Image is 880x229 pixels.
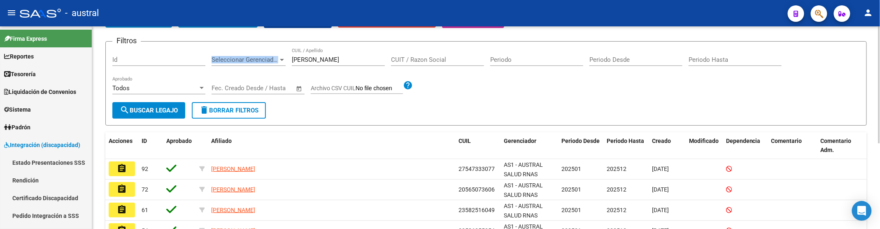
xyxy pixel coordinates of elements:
span: Modificado [689,138,719,144]
mat-icon: delete [199,105,209,115]
span: Buscar Legajo [120,107,178,114]
span: 20565073606 [459,186,495,193]
span: Borrar Filtros [199,107,258,114]
span: Tesorería [4,70,36,79]
span: Archivo CSV CUIL [311,85,356,91]
datatable-header-cell: CUIL [455,132,501,159]
datatable-header-cell: Modificado [686,132,723,159]
mat-icon: menu [7,8,16,18]
span: 202501 [561,166,581,172]
span: 92 [142,166,148,172]
h3: Filtros [112,35,141,47]
span: - austral [65,4,99,22]
datatable-header-cell: Periodo Desde [558,132,603,159]
span: [PERSON_NAME] [211,186,255,193]
span: [DATE] [652,166,669,172]
span: Padrón [4,123,30,132]
span: Afiliado [211,138,232,144]
datatable-header-cell: Acciones [105,132,138,159]
span: CUIL [459,138,471,144]
mat-icon: search [120,105,130,115]
span: 202501 [561,186,581,193]
datatable-header-cell: Aprobado [163,132,196,159]
button: Buscar Legajo [112,102,185,119]
span: Sistema [4,105,31,114]
span: Comentario Adm. [821,138,852,154]
span: 61 [142,207,148,213]
span: [DATE] [652,186,669,193]
span: AS1 - AUSTRAL SALUD RNAS [504,182,543,198]
span: Todos [112,84,130,92]
span: Creado [652,138,671,144]
datatable-header-cell: Comentario [768,132,817,159]
input: End date [246,84,286,92]
span: Acciones [109,138,133,144]
datatable-header-cell: ID [138,132,163,159]
datatable-header-cell: Dependencia [723,132,768,159]
span: AS1 - AUSTRAL SALUD RNAS [504,203,543,219]
datatable-header-cell: Comentario Adm. [817,132,867,159]
input: Start date [212,84,238,92]
span: [PERSON_NAME] [211,166,255,172]
span: Reportes [4,52,34,61]
span: Aprobado [166,138,192,144]
mat-icon: help [403,80,413,90]
span: 202512 [607,186,626,193]
span: Seleccionar Gerenciador [212,56,278,63]
span: ID [142,138,147,144]
span: 23582516049 [459,207,495,213]
button: Borrar Filtros [192,102,266,119]
span: Gerenciador [504,138,536,144]
mat-icon: person [864,8,873,18]
span: Periodo Desde [561,138,600,144]
span: 202512 [607,166,626,172]
mat-icon: assignment [117,184,127,194]
span: 202501 [561,207,581,213]
span: [PERSON_NAME] [211,207,255,213]
span: [DATE] [652,207,669,213]
span: 27547333077 [459,166,495,172]
span: Comentario [771,138,802,144]
span: Dependencia [726,138,761,144]
span: AS1 - AUSTRAL SALUD RNAS [504,161,543,178]
input: Archivo CSV CUIL [356,85,403,92]
span: Integración (discapacidad) [4,140,80,150]
datatable-header-cell: Gerenciador [501,132,558,159]
div: Open Intercom Messenger [852,201,872,221]
span: Liquidación de Convenios [4,87,76,96]
mat-icon: assignment [117,205,127,215]
span: Firma Express [4,34,47,43]
span: 202512 [607,207,626,213]
datatable-header-cell: Creado [649,132,686,159]
span: 72 [142,186,148,193]
datatable-header-cell: Periodo Hasta [603,132,649,159]
mat-icon: assignment [117,164,127,173]
button: Open calendar [295,84,304,93]
datatable-header-cell: Afiliado [208,132,455,159]
span: Periodo Hasta [607,138,644,144]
